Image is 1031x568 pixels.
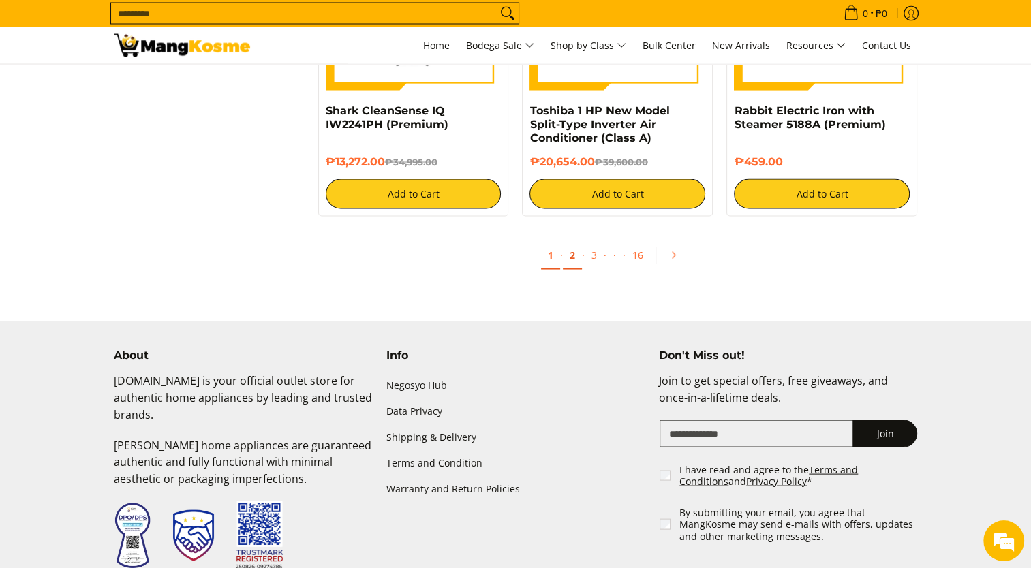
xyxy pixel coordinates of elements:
[560,249,563,262] span: ·
[529,179,705,209] button: Add to Cart
[623,249,626,262] span: ·
[746,475,807,488] a: Privacy Policy
[544,27,633,64] a: Shop by Class
[606,242,623,268] span: ·
[551,37,626,54] span: Shop by Class
[594,157,647,168] del: ₱39,600.00
[385,157,437,168] del: ₱34,995.00
[626,242,650,268] a: 16
[311,237,925,281] ul: Pagination
[416,27,457,64] a: Home
[855,27,918,64] a: Contact Us
[497,3,519,24] button: Search
[386,398,645,424] a: Data Privacy
[386,373,645,398] a: Negosyo Hub
[386,451,645,477] a: Terms and Condition
[114,373,373,437] p: [DOMAIN_NAME] is your official outlet store for authentic home appliances by leading and trusted ...
[582,249,585,262] span: ·
[705,27,777,64] a: New Arrivals
[852,420,917,447] button: Join
[604,249,606,262] span: ·
[79,172,188,309] span: We're online!
[71,76,229,94] div: Chat with us now
[264,27,918,64] nav: Main Menu
[862,39,911,52] span: Contact Us
[326,179,502,209] button: Add to Cart
[643,39,696,52] span: Bulk Center
[386,424,645,450] a: Shipping & Delivery
[114,349,373,362] h4: About
[541,242,560,270] a: 1
[224,7,256,40] div: Minimize live chat window
[874,9,889,18] span: ₱0
[734,104,885,131] a: Rabbit Electric Iron with Steamer 5188A (Premium)
[679,464,919,488] label: I have read and agree to the and *
[529,155,705,169] h6: ₱20,654.00
[786,37,846,54] span: Resources
[386,477,645,503] a: Warranty and Return Policies
[679,507,919,543] label: By submitting your email, you agree that MangKosme may send e-mails with offers, updates and othe...
[466,37,534,54] span: Bodega Sale
[679,463,858,488] a: Terms and Conditions
[173,510,214,562] img: Trustmark Seal
[840,6,891,21] span: •
[658,373,917,420] p: Join to get special offers, free giveaways, and once-in-a-lifetime deals.
[734,155,910,169] h6: ₱459.00
[780,27,852,64] a: Resources
[861,9,870,18] span: 0
[658,349,917,362] h4: Don't Miss out!
[734,179,910,209] button: Add to Cart
[7,372,260,420] textarea: Type your message and hit 'Enter'
[114,437,373,501] p: [PERSON_NAME] home appliances are guaranteed authentic and fully functional with minimal aestheti...
[529,104,669,144] a: Toshiba 1 HP New Model Split-Type Inverter Air Conditioner (Class A)
[326,104,448,131] a: Shark CleanSense IQ IW2241PH (Premium)
[459,27,541,64] a: Bodega Sale
[423,39,450,52] span: Home
[326,155,502,169] h6: ₱13,272.00
[636,27,703,64] a: Bulk Center
[585,242,604,268] a: 3
[712,39,770,52] span: New Arrivals
[114,34,250,57] img: All Products - Home Appliances Warehouse Sale l Mang Kosme
[386,349,645,362] h4: Info
[563,242,582,270] a: 2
